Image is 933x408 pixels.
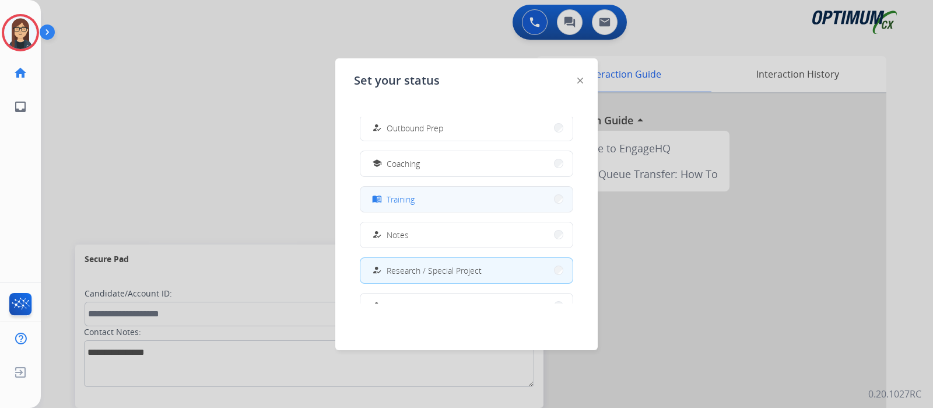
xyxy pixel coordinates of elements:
mat-icon: how_to_reg [372,230,382,240]
mat-icon: how_to_reg [372,301,382,311]
span: Set your status [354,72,440,89]
button: Computer Issue [360,294,573,319]
button: Training [360,187,573,212]
button: Coaching [360,151,573,176]
img: avatar [4,16,37,49]
mat-icon: menu_book [372,194,382,204]
p: 0.20.1027RC [868,387,921,401]
mat-icon: school [372,159,382,169]
mat-icon: inbox [13,100,27,114]
button: Notes [360,222,573,247]
button: Outbound Prep [360,116,573,141]
button: Research / Special Project [360,258,573,283]
span: Training [387,193,415,205]
img: close-button [577,78,583,83]
mat-icon: how_to_reg [372,123,382,133]
span: Computer Issue [387,300,446,312]
mat-icon: home [13,66,27,80]
mat-icon: how_to_reg [372,266,382,276]
span: Outbound Prep [387,122,443,134]
span: Notes [387,229,409,241]
span: Coaching [387,158,420,170]
span: Research / Special Project [387,264,482,277]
